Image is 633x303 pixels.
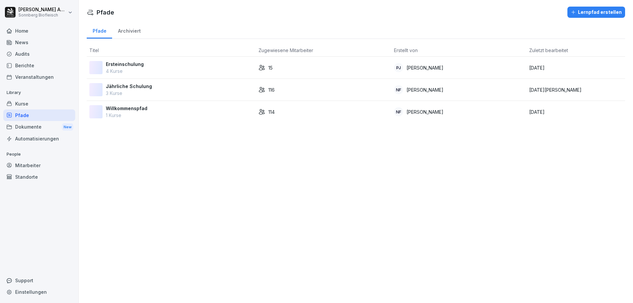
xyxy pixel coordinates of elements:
[407,108,443,115] p: [PERSON_NAME]
[529,86,622,93] p: [DATE][PERSON_NAME]
[106,90,152,97] p: 3 Kurse
[394,63,403,72] div: PJ
[567,7,625,18] button: Lernpfad erstellen
[112,22,146,39] a: Archiviert
[3,71,75,83] a: Veranstaltungen
[106,105,147,112] p: Willkommenspfad
[89,47,99,53] span: Titel
[106,61,144,68] p: Ersteinschulung
[3,37,75,48] a: News
[407,64,443,71] p: [PERSON_NAME]
[62,123,73,131] div: New
[3,87,75,98] p: Library
[3,121,75,133] a: DokumenteNew
[3,149,75,160] p: People
[3,275,75,286] div: Support
[3,98,75,109] a: Kurse
[3,286,75,298] a: Einstellungen
[3,60,75,71] a: Berichte
[97,8,114,17] h1: Pfade
[3,121,75,133] div: Dokumente
[18,13,67,17] p: Sonnberg Biofleisch
[106,83,152,90] p: Jährliche Schulung
[268,108,275,115] p: 114
[3,160,75,171] a: Mitarbeiter
[3,133,75,144] a: Automatisierungen
[87,22,112,39] a: Pfade
[106,68,144,75] p: 4 Kurse
[3,48,75,60] a: Audits
[268,86,275,93] p: 116
[529,64,622,71] p: [DATE]
[18,7,67,13] p: [PERSON_NAME] Anibas
[529,47,568,53] span: Zuletzt bearbeitet
[268,64,273,71] p: 15
[3,171,75,183] a: Standorte
[407,86,443,93] p: [PERSON_NAME]
[529,108,622,115] p: [DATE]
[571,9,622,16] div: Lernpfad erstellen
[394,47,418,53] span: Erstellt von
[3,25,75,37] a: Home
[394,85,403,94] div: NF
[258,47,313,53] span: Zugewiesene Mitarbeiter
[3,109,75,121] a: Pfade
[394,107,403,116] div: NF
[106,112,147,119] p: 1 Kurse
